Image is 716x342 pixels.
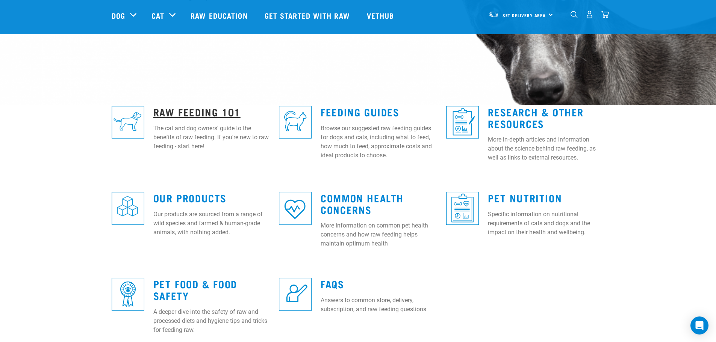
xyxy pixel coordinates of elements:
[183,0,257,30] a: Raw Education
[446,106,479,139] img: re-icons-healthcheck1-sq-blue.png
[503,14,546,17] span: Set Delivery Area
[151,10,164,21] a: Cat
[488,195,562,200] a: Pet Nutrition
[446,192,479,224] img: re-icons-healthcheck3-sq-blue.png
[488,210,604,237] p: Specific information on nutritional requirements of cats and dogs and the impact on their health ...
[571,11,578,18] img: home-icon-1@2x.png
[321,296,437,314] p: Answers to common store, delivery, subscription, and raw feeding questions
[153,109,241,115] a: Raw Feeding 101
[112,278,144,310] img: re-icons-rosette-sq-blue.png
[359,0,404,30] a: Vethub
[279,106,312,139] img: re-icons-cat2-sq-blue.png
[690,316,708,334] div: Open Intercom Messenger
[321,195,404,212] a: Common Health Concerns
[279,278,312,310] img: re-icons-faq-sq-blue.png
[257,0,359,30] a: Get started with Raw
[112,106,144,139] img: re-icons-dog3-sq-blue.png
[586,11,593,18] img: user.png
[153,210,270,237] p: Our products are sourced from a range of wild species and farmed & human-grade animals, with noth...
[321,109,399,115] a: Feeding Guides
[153,124,270,151] p: The cat and dog owners' guide to the benefits of raw feeding. If you're new to raw feeding - star...
[321,124,437,160] p: Browse our suggested raw feeding guides for dogs and cats, including what to feed, how much to fe...
[153,281,237,298] a: Pet Food & Food Safety
[153,307,270,334] p: A deeper dive into the safety of raw and processed diets and hygiene tips and tricks for feeding ...
[321,221,437,248] p: More information on common pet health concerns and how raw feeding helps maintain optimum health
[601,11,609,18] img: home-icon@2x.png
[112,10,125,21] a: Dog
[112,192,144,224] img: re-icons-cubes2-sq-blue.png
[488,109,584,126] a: Research & Other Resources
[321,281,344,286] a: FAQs
[279,192,312,224] img: re-icons-heart-sq-blue.png
[489,11,499,18] img: van-moving.png
[488,135,604,162] p: More in-depth articles and information about the science behind raw feeding, as well as links to ...
[153,195,227,200] a: Our Products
